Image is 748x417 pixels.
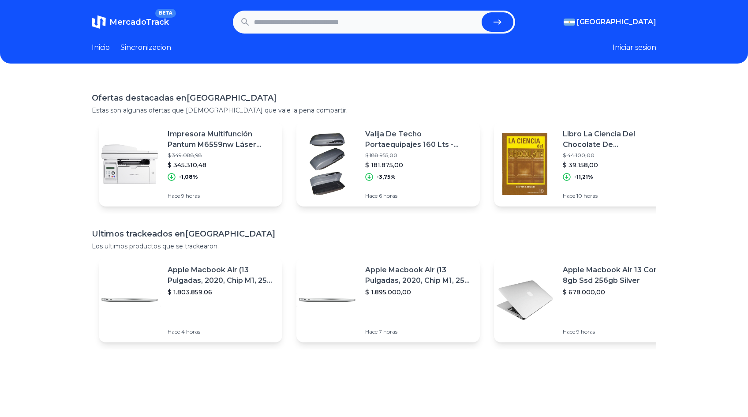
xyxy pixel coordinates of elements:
a: Inicio [92,42,110,53]
a: Featured imageApple Macbook Air (13 Pulgadas, 2020, Chip M1, 256 Gb De Ssd, 8 Gb De Ram) - Plata$... [296,258,480,342]
p: Apple Macbook Air 13 Core I5 8gb Ssd 256gb Silver [563,265,670,286]
p: Impresora Multifunción Pantum M6559nw Láser Mono Usb+net+wif [168,129,275,150]
img: Featured image [494,269,556,331]
p: $ 1.895.000,00 [365,288,473,297]
img: Featured image [99,269,161,331]
p: Hace 6 horas [365,192,473,199]
p: -1,08% [179,173,198,180]
button: [GEOGRAPHIC_DATA] [564,17,656,27]
p: $ 1.803.859,06 [168,288,275,297]
span: MercadoTrack [109,17,169,27]
button: Iniciar sesion [613,42,656,53]
p: $ 349.088,98 [168,152,275,159]
p: -3,75% [377,173,396,180]
p: Hace 9 horas [563,328,670,335]
p: Hace 7 horas [365,328,473,335]
span: BETA [155,9,176,18]
a: Sincronizacion [120,42,171,53]
p: Estas son algunas ofertas que [DEMOGRAPHIC_DATA] que vale la pena compartir. [92,106,656,115]
p: Los ultimos productos que se trackearon. [92,242,656,251]
p: Apple Macbook Air (13 Pulgadas, 2020, Chip M1, 256 Gb De Ssd, 8 Gb De Ram) - Plata [365,265,473,286]
p: $ 44.100,00 [563,152,670,159]
p: Hace 9 horas [168,192,275,199]
p: Hace 10 horas [563,192,670,199]
img: Featured image [494,133,556,195]
img: Featured image [99,133,161,195]
a: Featured imageLibro La Ciencia Del Chocolate De [PERSON_NAME]$ 44.100,00$ 39.158,00-11,21%Hace 10... [494,122,677,207]
span: [GEOGRAPHIC_DATA] [577,17,656,27]
img: Argentina [564,19,575,26]
p: Apple Macbook Air (13 Pulgadas, 2020, Chip M1, 256 Gb De Ssd, 8 Gb De Ram) - Plata [168,265,275,286]
img: MercadoTrack [92,15,106,29]
a: MercadoTrackBETA [92,15,169,29]
a: Featured imageApple Macbook Air 13 Core I5 8gb Ssd 256gb Silver$ 678.000,00Hace 9 horas [494,258,677,342]
a: Featured imageImpresora Multifunción Pantum M6559nw Láser Mono Usb+net+wif$ 349.088,98$ 345.310,4... [99,122,282,207]
p: $ 678.000,00 [563,288,670,297]
h1: Ultimos trackeados en [GEOGRAPHIC_DATA] [92,228,656,240]
p: $ 188.955,00 [365,152,473,159]
img: Featured image [296,133,358,195]
a: Featured imageApple Macbook Air (13 Pulgadas, 2020, Chip M1, 256 Gb De Ssd, 8 Gb De Ram) - Plata$... [99,258,282,342]
a: Featured imageValija De Techo Portaequipajes 160 Lts - Directo De Fabrica$ 188.955,00$ 181.875,00... [296,122,480,207]
p: $ 181.875,00 [365,161,473,169]
p: Libro La Ciencia Del Chocolate De [PERSON_NAME] [563,129,670,150]
p: Valija De Techo Portaequipajes 160 Lts - Directo De Fabrica [365,129,473,150]
p: $ 345.310,48 [168,161,275,169]
p: -11,21% [574,173,593,180]
img: Featured image [296,269,358,331]
h1: Ofertas destacadas en [GEOGRAPHIC_DATA] [92,92,656,104]
p: $ 39.158,00 [563,161,670,169]
p: Hace 4 horas [168,328,275,335]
